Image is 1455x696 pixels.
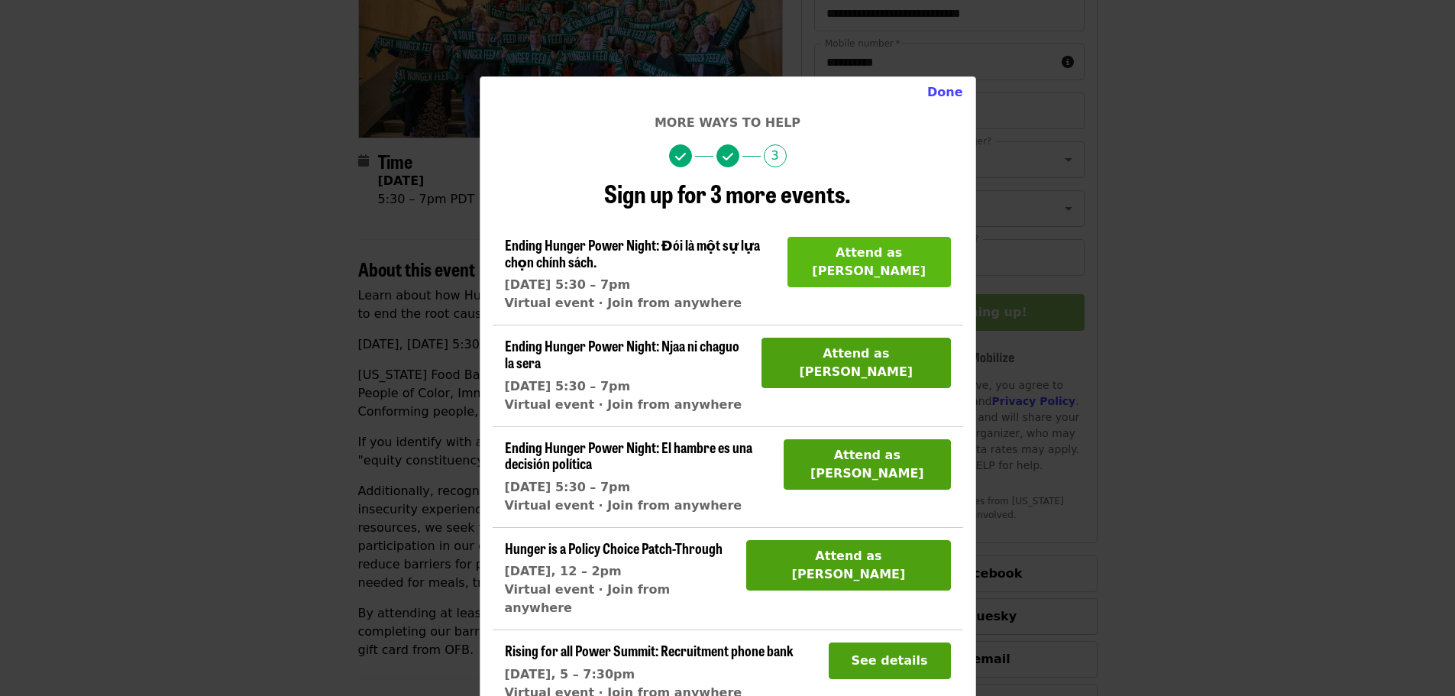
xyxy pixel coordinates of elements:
[761,338,950,388] button: Attend as [PERSON_NAME]
[915,77,975,108] button: Close
[505,235,760,271] span: Ending Hunger Power Night: Đói là một sự lựa chọn chính sách.
[505,276,775,294] div: [DATE] 5:30 – 7pm
[505,540,735,618] a: Hunger is a Policy Choice Patch-Through[DATE], 12 – 2pmVirtual event · Join from anywhere
[655,115,800,130] span: More ways to help
[675,150,686,164] i: check icon
[505,335,739,372] span: Ending Hunger Power Night: Njaa ni chaguo la sera
[505,396,750,414] div: Virtual event · Join from anywhere
[505,294,775,312] div: Virtual event · Join from anywhere
[505,497,772,515] div: Virtual event · Join from anywhere
[505,640,794,660] span: Rising for all Power Summit: Recruitment phone bank
[829,653,951,668] a: See details
[505,581,735,617] div: Virtual event · Join from anywhere
[505,237,775,312] a: Ending Hunger Power Night: Đói là một sự lựa chọn chính sách.[DATE] 5:30 – 7pmVirtual event · Joi...
[764,144,787,167] span: 3
[505,437,752,474] span: Ending Hunger Power Night: El hambre es una decisión política
[746,540,950,591] button: Attend as [PERSON_NAME]
[787,237,951,287] button: Attend as [PERSON_NAME]
[505,562,735,581] div: [DATE], 12 – 2pm
[505,439,772,515] a: Ending Hunger Power Night: El hambre es una decisión política[DATE] 5:30 – 7pmVirtual event · Joi...
[784,439,950,490] button: Attend as [PERSON_NAME]
[505,665,794,684] div: [DATE], 5 – 7:30pm
[723,150,733,164] i: check icon
[505,538,723,558] span: Hunger is a Policy Choice Patch-Through
[505,377,750,396] div: [DATE] 5:30 – 7pm
[505,338,750,413] a: Ending Hunger Power Night: Njaa ni chaguo la sera[DATE] 5:30 – 7pmVirtual event · Join from anywhere
[505,478,772,497] div: [DATE] 5:30 – 7pm
[829,643,951,679] button: See details
[604,175,851,211] span: Sign up for 3 more events.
